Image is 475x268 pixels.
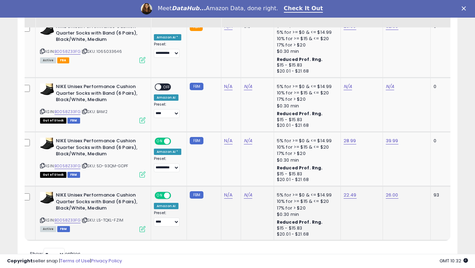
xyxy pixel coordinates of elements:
a: B0058Z33FG [54,109,80,115]
span: Show: entries [30,250,80,257]
div: $15 - $15.83 [277,171,335,177]
div: $20.01 - $21.68 [277,123,335,129]
span: FBM [57,226,70,232]
span: 2025-09-17 10:32 GMT [440,257,468,264]
span: All listings that are currently out of stock and unavailable for purchase on Amazon [40,118,66,124]
a: Privacy Policy [91,257,122,264]
div: Meet Amazon Data, done right. [158,5,278,12]
div: Amazon AI * [154,149,181,155]
div: ASIN: [40,23,145,62]
strong: Copyright [7,257,33,264]
span: | SKU: 1065033646 [82,49,122,54]
a: B0058Z33FG [54,49,80,55]
div: 17% for > $20 [277,150,335,157]
b: Reduced Prof. Rng. [277,165,323,171]
div: Preset: [154,42,181,58]
span: OFF [170,138,181,144]
div: $20.01 - $21.68 [277,177,335,183]
span: All listings currently available for purchase on Amazon [40,57,56,63]
span: FBA [57,57,69,63]
a: 39.99 [386,137,398,144]
span: | SKU: 5D-93QM-GDPF [82,163,128,169]
a: B0058Z33FG [54,163,80,169]
div: 5% for >= $0 & <= $14.99 [277,192,335,198]
a: N/A [386,83,394,90]
a: B0058Z33FG [54,217,80,223]
div: 0 [434,83,455,90]
div: Amazon AI [154,94,178,101]
div: 17% for > $20 [277,205,335,211]
small: FBM [190,137,203,144]
div: Close [462,6,469,11]
small: FBM [190,191,203,199]
div: $0.30 min [277,48,335,55]
span: All listings currently available for purchase on Amazon [40,226,56,232]
img: Profile image for Georgie [141,3,152,14]
span: FBM [67,172,80,178]
a: N/A [244,137,252,144]
div: ASIN: [40,138,145,177]
div: 5% for >= $0 & <= $14.99 [277,83,335,90]
b: Reduced Prof. Rng. [277,219,323,225]
div: ASIN: [40,83,145,123]
span: OFF [170,193,181,199]
b: Reduced Prof. Rng. [277,56,323,62]
b: NIKE Unisex Performance Cushion Quarter Socks with Band (6 Pairs), Black/White, Medium [56,138,141,159]
a: N/A [244,192,252,199]
b: Reduced Prof. Rng. [277,111,323,117]
span: ON [155,138,164,144]
a: 26.00 [386,192,398,199]
div: $0.30 min [277,211,335,218]
a: Terms of Use [60,257,90,264]
div: $0.30 min [277,157,335,163]
a: N/A [224,137,233,144]
div: Amazon AI [154,203,178,209]
span: | SKU: BAM2 [82,109,108,114]
div: 0 [434,138,455,144]
img: 41RESoH4DaL._SL40_.jpg [40,83,54,95]
div: Preset: [154,211,181,226]
img: 41RESoH4DaL._SL40_.jpg [40,23,54,35]
div: 93 [434,192,455,198]
div: $20.01 - $21.68 [277,68,335,74]
span: | SKU: L5-TQKL-FZIM [82,217,123,223]
div: ASIN: [40,192,145,231]
a: 22.49 [344,192,357,199]
a: 28.99 [344,137,356,144]
a: N/A [244,83,252,90]
div: 10% for >= $15 & <= $20 [277,144,335,150]
a: N/A [224,83,233,90]
img: 41RESoH4DaL._SL40_.jpg [40,138,54,150]
div: 10% for >= $15 & <= $20 [277,90,335,96]
a: Check It Out [284,5,323,13]
span: ON [155,193,164,199]
div: $15 - $15.83 [277,62,335,68]
div: 10% for >= $15 & <= $20 [277,36,335,42]
span: All listings that are currently out of stock and unavailable for purchase on Amazon [40,172,66,178]
div: 17% for > $20 [277,96,335,102]
div: 10% for >= $15 & <= $20 [277,198,335,205]
a: N/A [224,192,233,199]
div: $20.01 - $21.68 [277,231,335,237]
a: N/A [344,83,352,90]
div: seller snap | | [7,258,122,264]
div: $15 - $15.83 [277,225,335,231]
div: Amazon AI * [154,34,181,40]
b: NIKE Unisex Performance Cushion Quarter Socks with Band (6 Pairs), Black/White, Medium [56,23,141,45]
div: 5% for >= $0 & <= $14.99 [277,29,335,36]
img: 41RESoH4DaL._SL40_.jpg [40,192,54,204]
div: Preset: [154,102,181,118]
div: Preset: [154,156,181,172]
div: $15 - $15.83 [277,117,335,123]
div: 17% for > $20 [277,42,335,48]
div: 5% for >= $0 & <= $14.99 [277,138,335,144]
span: FBM [67,118,80,124]
div: $0.30 min [277,103,335,109]
b: NIKE Unisex Performance Cushion Quarter Socks with Band (6 Pairs), Black/White, Medium [56,192,141,213]
i: DataHub... [172,5,206,12]
b: NIKE Unisex Performance Cushion Quarter Socks with Band (6 Pairs), Black/White, Medium [56,83,141,105]
span: OFF [161,84,173,90]
small: FBM [190,83,203,90]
